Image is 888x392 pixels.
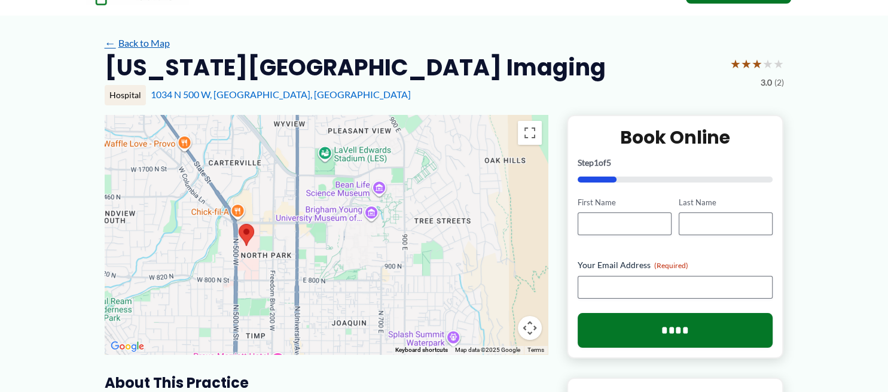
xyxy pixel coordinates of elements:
span: Map data ©2025 Google [455,347,520,353]
span: ★ [752,53,762,75]
span: 3.0 [761,75,772,90]
p: Step of [578,159,773,167]
div: Hospital [105,85,146,105]
img: Google [108,339,147,354]
span: (2) [774,75,784,90]
label: Last Name [679,197,773,208]
span: 5 [606,157,611,168]
button: Toggle fullscreen view [518,121,542,145]
span: ★ [773,53,784,75]
h2: [US_STATE][GEOGRAPHIC_DATA] Imaging [105,53,606,82]
button: Map camera controls [518,316,542,340]
span: 1 [594,157,599,168]
a: 1034 N 500 W, [GEOGRAPHIC_DATA], [GEOGRAPHIC_DATA] [151,89,411,100]
button: Keyboard shortcuts [395,346,448,354]
a: Open this area in Google Maps (opens a new window) [108,339,147,354]
label: Your Email Address [578,259,773,271]
a: Terms (opens in new tab) [527,347,544,353]
span: ★ [762,53,773,75]
h2: Book Online [578,126,773,149]
label: First Name [578,197,672,208]
h3: About this practice [105,373,548,392]
span: (Required) [654,261,688,270]
a: ←Back to Map [105,34,170,52]
span: ★ [741,53,752,75]
span: ← [105,37,116,48]
span: ★ [730,53,741,75]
